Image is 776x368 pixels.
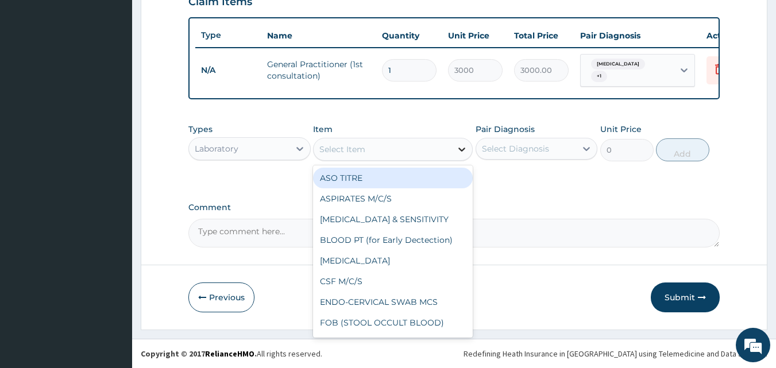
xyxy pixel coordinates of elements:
td: N/A [195,60,261,81]
label: Types [188,125,213,134]
td: General Practitioner (1st consultation) [261,53,376,87]
span: + 1 [591,71,607,82]
textarea: Type your message and hit 'Enter' [6,246,219,286]
div: Select Diagnosis [482,143,549,154]
button: Submit [651,282,720,312]
div: FOB (STOOL OCCULT BLOOD) [313,312,473,333]
div: Chat with us now [60,64,193,79]
div: [MEDICAL_DATA] & SENSITIVITY [313,209,473,230]
label: Unit Price [600,123,642,135]
div: [MEDICAL_DATA] [313,333,473,354]
div: ENDO-CERVICAL SWAB MCS [313,292,473,312]
button: Add [656,138,709,161]
strong: Copyright © 2017 . [141,348,257,359]
div: [MEDICAL_DATA] [313,250,473,271]
th: Actions [701,24,758,47]
div: Laboratory [195,143,238,154]
div: Redefining Heath Insurance in [GEOGRAPHIC_DATA] using Telemedicine and Data Science! [464,348,767,359]
th: Unit Price [442,24,508,47]
div: BLOOD PT (for Early Dectection) [313,230,473,250]
label: Comment [188,203,720,212]
div: ASO TITRE [313,168,473,188]
th: Name [261,24,376,47]
button: Previous [188,282,254,312]
div: Minimize live chat window [188,6,216,33]
img: d_794563401_company_1708531726252_794563401 [21,57,47,86]
span: [MEDICAL_DATA] [591,59,645,70]
div: Select Item [319,144,365,155]
th: Type [195,25,261,46]
th: Total Price [508,24,574,47]
th: Quantity [376,24,442,47]
span: We're online! [67,111,159,227]
div: ASPIRATES M/C/S [313,188,473,209]
th: Pair Diagnosis [574,24,701,47]
a: RelianceHMO [205,348,254,359]
footer: All rights reserved. [132,339,776,368]
div: CSF M/C/S [313,271,473,292]
label: Pair Diagnosis [476,123,535,135]
label: Item [313,123,333,135]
